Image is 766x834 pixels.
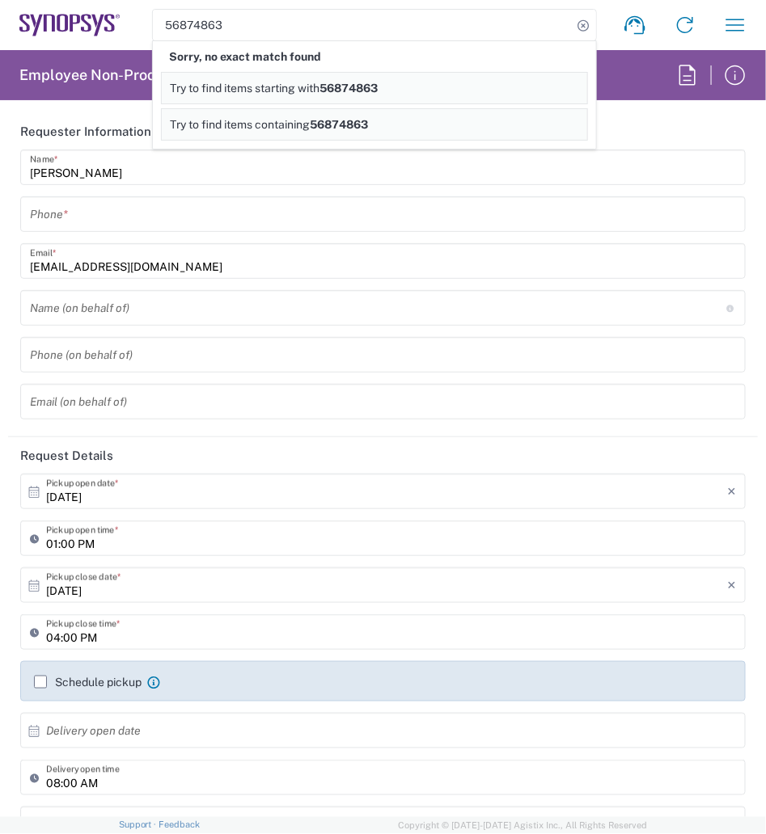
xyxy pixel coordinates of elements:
label: Schedule pickup [34,676,142,689]
div: Sorry, no exact match found [161,41,588,72]
a: Support [119,820,159,830]
span: Try to find items starting with [170,82,320,95]
span: 56874863 [310,118,368,131]
span: Try to find items containing [170,118,310,131]
h2: Requester Information [20,124,151,140]
span: 56874863 [320,82,378,95]
span: Copyright © [DATE]-[DATE] Agistix Inc., All Rights Reserved [398,819,647,833]
i: × [727,478,736,504]
h2: Request Details [20,448,113,464]
h2: Employee Non-Product Shipment Request [19,65,307,85]
input: Shipment, tracking or reference number [153,10,572,40]
i: × [727,572,736,598]
a: Feedback [159,820,200,830]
